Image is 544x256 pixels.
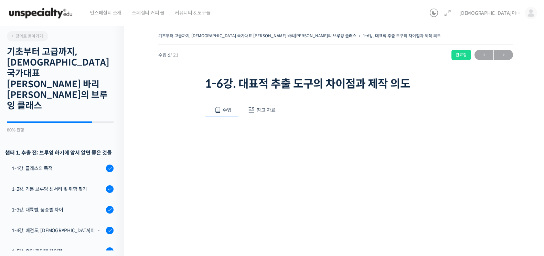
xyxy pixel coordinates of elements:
div: 1-5강. 종이 필터별 차이점 [12,247,104,255]
a: 다음→ [494,50,513,60]
div: 1-4강. 배전도, [DEMOGRAPHIC_DATA]이 미치는 영향 [12,227,104,234]
span: 강의로 돌아가기 [10,33,43,39]
h2: 기초부터 고급까지, [DEMOGRAPHIC_DATA] 국가대표 [PERSON_NAME] 바리[PERSON_NAME]의 브루잉 클래스 [7,47,114,111]
span: / 21 [170,52,179,58]
a: ←이전 [474,50,493,60]
span: 참고 자료 [257,107,276,113]
a: 기초부터 고급까지, [DEMOGRAPHIC_DATA] 국가대표 [PERSON_NAME] 바리[PERSON_NAME]의 브루잉 클래스 [158,33,356,38]
div: 완료함 [451,50,471,60]
a: 강의로 돌아가기 [7,31,48,41]
span: 수업 6 [158,53,179,57]
div: 1-2강. 기본 브루잉 센서리 및 취향 찾기 [12,185,104,193]
div: 80% 진행 [7,128,114,132]
span: → [494,50,513,60]
h3: 챕터 1. 추출 전: 브루잉 하기에 앞서 알면 좋은 것들 [5,148,114,157]
span: ← [474,50,493,60]
span: [DEMOGRAPHIC_DATA]이라부러 [459,10,521,16]
div: 1-1강. 클래스의 목적 [12,165,104,172]
h1: 1-6강. 대표적 추출 도구의 차이점과 제작 의도 [205,77,467,90]
div: 1-3강. 대륙별, 품종별 차이 [12,206,104,214]
a: 1-6강. 대표적 추출 도구의 차이점과 제작 의도 [363,33,441,38]
span: 수업 [223,107,232,113]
